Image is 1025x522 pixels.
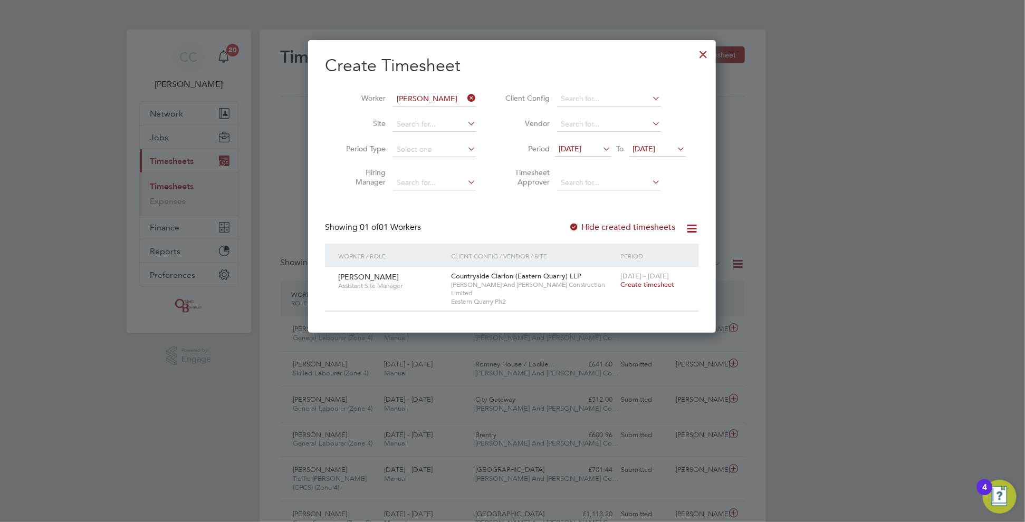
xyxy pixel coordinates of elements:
[557,92,661,107] input: Search for...
[448,244,618,268] div: Client Config / Vendor / Site
[338,93,386,103] label: Worker
[614,142,627,156] span: To
[982,487,987,501] div: 4
[325,222,423,233] div: Showing
[557,117,661,132] input: Search for...
[557,176,661,190] input: Search for...
[620,280,674,289] span: Create timesheet
[338,168,386,187] label: Hiring Manager
[393,92,476,107] input: Search for...
[393,142,476,157] input: Select one
[451,281,615,297] span: [PERSON_NAME] And [PERSON_NAME] Construction Limited
[338,272,399,282] span: [PERSON_NAME]
[502,168,550,187] label: Timesheet Approver
[502,93,550,103] label: Client Config
[338,144,386,153] label: Period Type
[502,119,550,128] label: Vendor
[569,222,676,233] label: Hide created timesheets
[620,272,669,281] span: [DATE] - [DATE]
[336,244,448,268] div: Worker / Role
[618,244,688,268] div: Period
[451,272,581,281] span: Countryside Clarion (Eastern Quarry) LLP
[325,55,699,77] h2: Create Timesheet
[451,297,615,306] span: Eastern Quarry Ph2
[983,480,1017,514] button: Open Resource Center, 4 new notifications
[338,119,386,128] label: Site
[393,117,476,132] input: Search for...
[393,176,476,190] input: Search for...
[360,222,379,233] span: 01 of
[360,222,421,233] span: 01 Workers
[502,144,550,153] label: Period
[633,144,656,153] span: [DATE]
[559,144,581,153] span: [DATE]
[338,282,443,290] span: Assistant Site Manager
